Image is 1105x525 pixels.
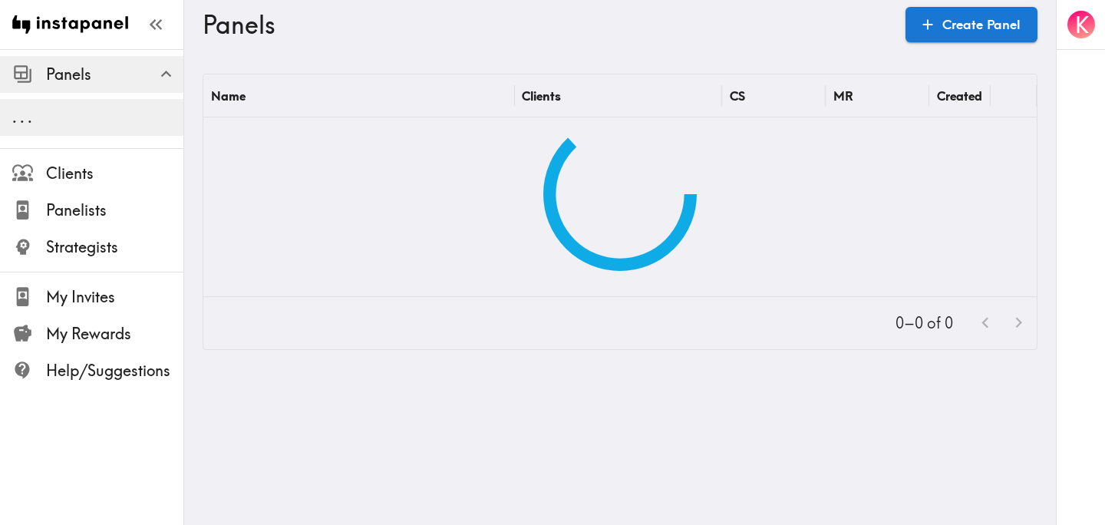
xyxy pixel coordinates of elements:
span: Clients [46,163,183,184]
span: My Invites [46,286,183,308]
span: Help/Suggestions [46,360,183,381]
span: . [20,107,25,127]
p: 0–0 of 0 [896,312,953,334]
div: Name [211,88,246,104]
span: K [1075,12,1089,38]
span: Panelists [46,200,183,221]
a: Create Panel [905,7,1037,42]
button: K [1066,9,1097,40]
span: Panels [46,64,183,85]
div: MR [833,88,853,104]
div: Created [937,88,982,104]
h3: Panels [203,10,893,39]
span: Strategists [46,236,183,258]
span: . [28,107,32,127]
div: CS [730,88,745,104]
div: Clients [522,88,561,104]
span: . [12,107,17,127]
span: My Rewards [46,323,183,345]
